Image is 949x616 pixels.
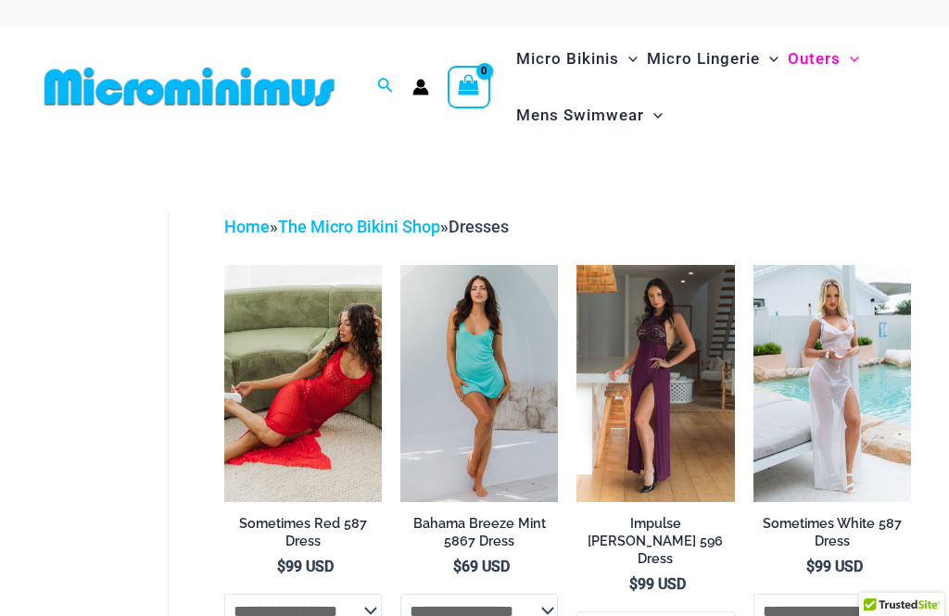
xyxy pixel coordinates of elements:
[453,558,510,575] bdi: 69 USD
[629,575,686,593] bdi: 99 USD
[806,558,863,575] bdi: 99 USD
[46,198,213,569] iframe: TrustedSite Certified
[512,31,642,87] a: Micro BikinisMenu ToggleMenu Toggle
[453,558,462,575] span: $
[753,265,911,502] img: Sometimes White 587 Dress 08
[753,515,911,549] h2: Sometimes White 587 Dress
[377,75,394,98] a: Search icon link
[760,35,778,82] span: Menu Toggle
[516,35,619,82] span: Micro Bikinis
[619,35,638,82] span: Menu Toggle
[576,265,734,502] img: Impulse Berry 596 Dress 02
[576,265,734,502] a: Impulse Berry 596 Dress 02Impulse Berry 596 Dress 03Impulse Berry 596 Dress 03
[629,575,638,593] span: $
[278,217,440,236] a: The Micro Bikini Shop
[37,66,342,107] img: MM SHOP LOGO FLAT
[224,217,270,236] a: Home
[753,265,911,502] a: Sometimes White 587 Dress 08Sometimes White 587 Dress 09Sometimes White 587 Dress 09
[224,265,382,502] img: Sometimes Red 587 Dress 10
[400,515,558,549] h2: Bahama Breeze Mint 5867 Dress
[788,35,841,82] span: Outers
[400,265,558,502] a: Bahama Breeze Mint 5867 Dress 01Bahama Breeze Mint 5867 Dress 03Bahama Breeze Mint 5867 Dress 03
[841,35,859,82] span: Menu Toggle
[400,265,558,502] img: Bahama Breeze Mint 5867 Dress 01
[448,66,490,108] a: View Shopping Cart, empty
[512,87,667,144] a: Mens SwimwearMenu ToggleMenu Toggle
[644,92,663,139] span: Menu Toggle
[783,31,864,87] a: OutersMenu ToggleMenu Toggle
[576,515,734,567] h2: Impulse [PERSON_NAME] 596 Dress
[277,558,334,575] bdi: 99 USD
[449,217,509,236] span: Dresses
[753,515,911,557] a: Sometimes White 587 Dress
[516,92,644,139] span: Mens Swimwear
[642,31,783,87] a: Micro LingerieMenu ToggleMenu Toggle
[576,515,734,573] a: Impulse [PERSON_NAME] 596 Dress
[224,217,509,236] span: » »
[224,265,382,502] a: Sometimes Red 587 Dress 10Sometimes Red 587 Dress 09Sometimes Red 587 Dress 09
[647,35,760,82] span: Micro Lingerie
[806,558,815,575] span: $
[224,515,382,557] a: Sometimes Red 587 Dress
[224,515,382,549] h2: Sometimes Red 587 Dress
[400,515,558,557] a: Bahama Breeze Mint 5867 Dress
[412,79,429,95] a: Account icon link
[509,28,912,146] nav: Site Navigation
[277,558,285,575] span: $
